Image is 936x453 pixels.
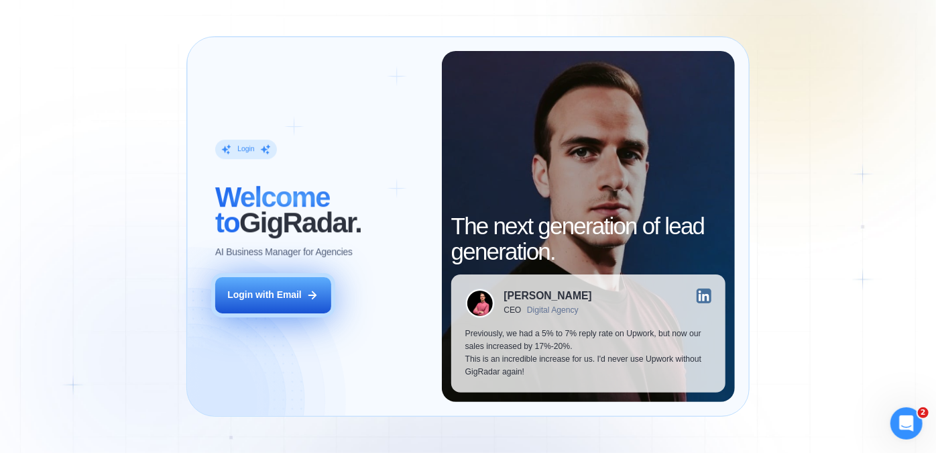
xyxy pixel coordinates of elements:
span: Welcome to [215,181,330,238]
div: CEO [504,306,522,315]
div: Digital Agency [527,306,579,315]
iframe: Intercom live chat [890,407,923,440]
button: Login with Email [215,277,331,313]
p: Previously, we had a 5% to 7% reply rate on Upwork, but now our sales increased by 17%-20%. This ... [465,328,712,379]
h2: The next generation of lead generation. [451,213,725,265]
div: [PERSON_NAME] [504,291,592,301]
div: Login [237,145,254,154]
h2: ‍ GigRadar. [215,185,428,236]
div: Login with Email [227,289,301,301]
p: AI Business Manager for Agencies [215,246,353,258]
span: 2 [918,407,929,418]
